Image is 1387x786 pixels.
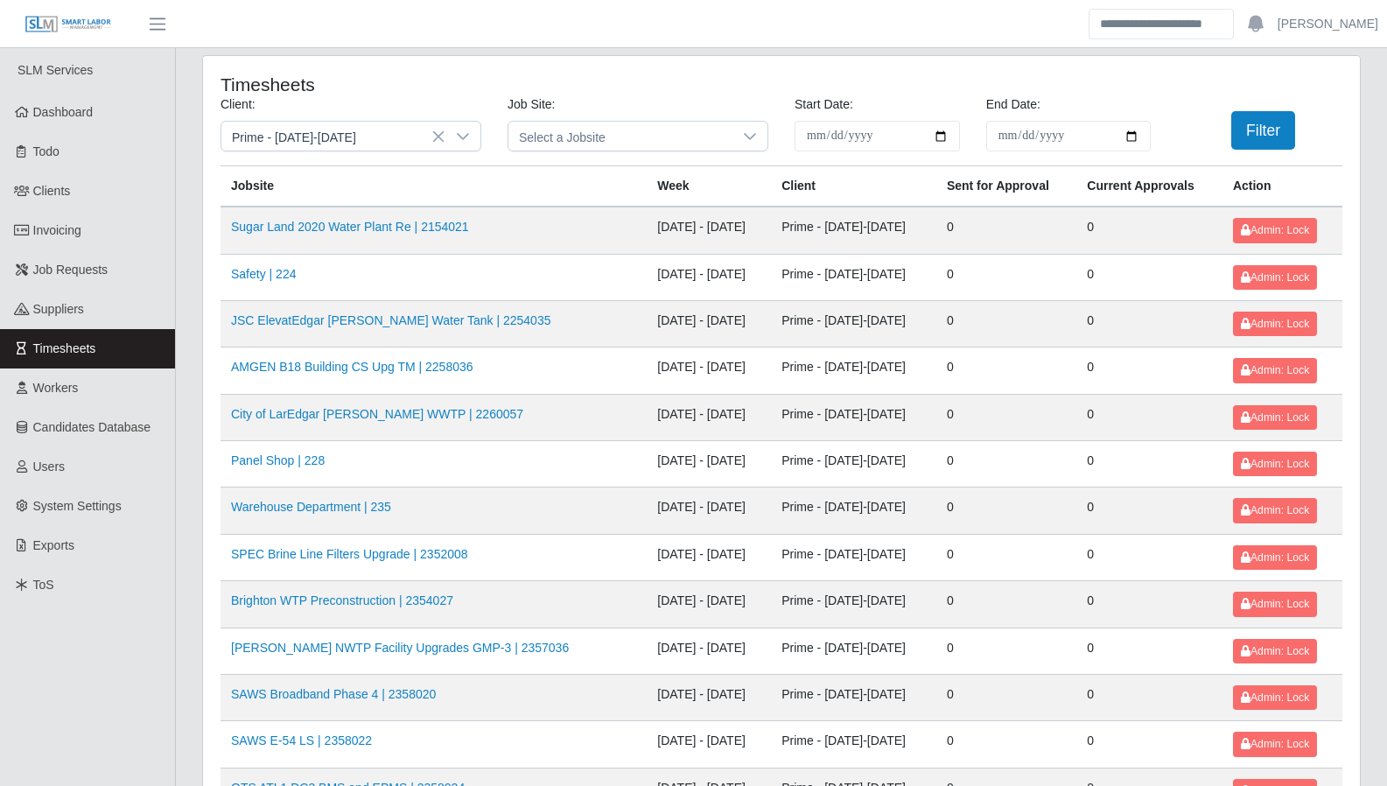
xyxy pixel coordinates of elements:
span: Timesheets [33,341,96,355]
td: [DATE] - [DATE] [647,207,771,254]
label: End Date: [986,95,1040,114]
a: SAWS Broadband Phase 4 | 2358020 [231,687,436,701]
span: Clients [33,184,71,198]
button: Filter [1231,111,1295,150]
td: Prime - [DATE]-[DATE] [771,441,936,488]
button: Admin: Lock [1233,358,1317,382]
td: 0 [1076,488,1222,534]
label: Client: [221,95,256,114]
button: Admin: Lock [1233,545,1317,570]
a: City of LarEdgar [PERSON_NAME] WWTP | 2260057 [231,407,523,421]
span: Admin: Lock [1241,598,1309,610]
td: [DATE] - [DATE] [647,441,771,488]
th: Client [771,166,936,207]
td: [DATE] - [DATE] [647,581,771,628]
a: Safety | 224 [231,267,296,281]
td: Prime - [DATE]-[DATE] [771,628,936,674]
td: [DATE] - [DATE] [647,721,771,768]
td: 0 [1076,534,1222,580]
span: Admin: Lock [1241,458,1309,470]
td: 0 [936,534,1076,580]
span: Admin: Lock [1241,738,1309,750]
td: 0 [1076,441,1222,488]
td: Prime - [DATE]-[DATE] [771,207,936,254]
span: Candidates Database [33,420,151,434]
td: [DATE] - [DATE] [647,534,771,580]
td: [DATE] - [DATE] [647,254,771,300]
td: 0 [936,674,1076,720]
span: Admin: Lock [1241,271,1309,284]
th: Week [647,166,771,207]
td: 0 [936,488,1076,534]
span: Admin: Lock [1241,411,1309,424]
a: Brighton WTP Preconstruction | 2354027 [231,593,453,607]
td: [DATE] - [DATE] [647,628,771,674]
td: 0 [936,628,1076,674]
td: 0 [1076,721,1222,768]
span: Admin: Lock [1241,691,1309,704]
td: Prime - [DATE]-[DATE] [771,581,936,628]
td: 0 [936,394,1076,440]
label: Start Date: [795,95,853,114]
td: 0 [936,207,1076,254]
span: Invoicing [33,223,81,237]
span: Exports [33,538,74,552]
td: 0 [936,581,1076,628]
span: Select a Jobsite [508,122,732,151]
a: SPEC Brine Line Filters Upgrade | 2352008 [231,547,468,561]
td: [DATE] - [DATE] [647,347,771,394]
td: 0 [936,300,1076,347]
button: Admin: Lock [1233,405,1317,430]
a: Sugar Land 2020 Water Plant Re | 2154021 [231,220,469,234]
td: 0 [1076,628,1222,674]
button: Admin: Lock [1233,218,1317,242]
th: Action [1222,166,1342,207]
span: Prime - Monday-Sunday [221,122,445,151]
td: Prime - [DATE]-[DATE] [771,534,936,580]
a: Warehouse Department | 235 [231,500,391,514]
a: SAWS E-54 LS | 2358022 [231,733,372,747]
span: Job Requests [33,263,109,277]
span: Admin: Lock [1241,224,1309,236]
td: [DATE] - [DATE] [647,394,771,440]
td: 0 [936,254,1076,300]
button: Admin: Lock [1233,452,1317,476]
td: 0 [1076,581,1222,628]
span: Admin: Lock [1241,364,1309,376]
span: Users [33,460,66,474]
a: Panel Shop | 228 [231,453,325,467]
span: Admin: Lock [1241,551,1309,564]
td: Prime - [DATE]-[DATE] [771,347,936,394]
a: JSC ElevatEdgar [PERSON_NAME] Water Tank | 2254035 [231,313,550,327]
td: [DATE] - [DATE] [647,674,771,720]
td: 0 [1076,674,1222,720]
span: SLM Services [18,63,93,77]
button: Admin: Lock [1233,312,1317,336]
td: [DATE] - [DATE] [647,488,771,534]
td: 0 [1076,207,1222,254]
span: System Settings [33,499,122,513]
button: Admin: Lock [1233,732,1317,756]
th: Jobsite [221,166,647,207]
button: Admin: Lock [1233,265,1317,290]
td: [DATE] - [DATE] [647,300,771,347]
th: Sent for Approval [936,166,1076,207]
td: 0 [936,441,1076,488]
td: Prime - [DATE]-[DATE] [771,300,936,347]
td: Prime - [DATE]-[DATE] [771,394,936,440]
span: Admin: Lock [1241,645,1309,657]
span: Admin: Lock [1241,504,1309,516]
td: 0 [936,721,1076,768]
a: AMGEN B18 Building CS Upg TM | 2258036 [231,360,473,374]
span: Admin: Lock [1241,318,1309,330]
a: [PERSON_NAME] [1278,15,1378,33]
td: 0 [1076,394,1222,440]
td: Prime - [DATE]-[DATE] [771,488,936,534]
h4: Timesheets [221,74,673,95]
td: 0 [1076,300,1222,347]
span: Dashboard [33,105,94,119]
td: Prime - [DATE]-[DATE] [771,721,936,768]
td: 0 [1076,254,1222,300]
td: Prime - [DATE]-[DATE] [771,254,936,300]
td: 0 [1076,347,1222,394]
